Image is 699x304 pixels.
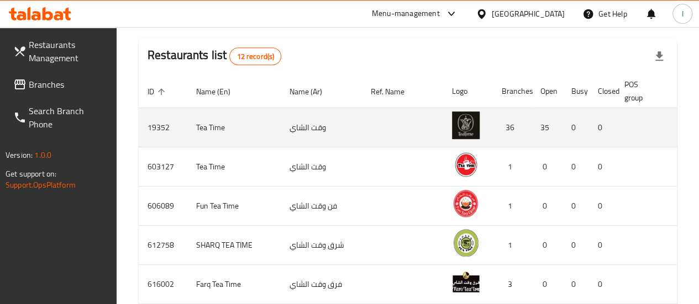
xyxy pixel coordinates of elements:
[4,98,117,137] a: Search Branch Phone
[29,38,108,65] span: Restaurants Management
[6,148,33,162] span: Version:
[493,265,532,304] td: 3
[589,108,616,147] td: 0
[563,147,589,186] td: 0
[4,31,117,71] a: Restaurants Management
[532,147,563,186] td: 0
[532,74,563,108] th: Open
[187,147,281,186] td: Tea Time
[646,43,672,70] div: Export file
[452,190,480,217] img: Fun Tea Time
[281,226,362,265] td: شرق وقت الشاي
[371,85,419,98] span: Ref. Name
[493,147,532,186] td: 1
[563,226,589,265] td: 0
[29,104,108,131] span: Search Branch Phone
[443,74,493,108] th: Logo
[187,186,281,226] td: Fun Tea Time
[196,85,245,98] span: Name (En)
[493,74,532,108] th: Branches
[281,265,362,304] td: فرق وقت الشاي
[6,178,76,192] a: Support.OpsPlatform
[6,167,56,181] span: Get support on:
[452,268,480,296] img: Farq Tea Time
[148,47,281,65] h2: Restaurants list
[281,108,362,147] td: وقت الشاي
[230,51,281,62] span: 12 record(s)
[589,265,616,304] td: 0
[34,148,51,162] span: 1.0.0
[139,226,187,265] td: 612758
[290,85,337,98] span: Name (Ar)
[452,229,480,257] img: SHARQ TEA TIME
[493,108,532,147] td: 36
[187,108,281,147] td: Tea Time
[532,265,563,304] td: 0
[589,74,616,108] th: Closed
[493,186,532,226] td: 1
[187,265,281,304] td: Farq Tea Time
[589,226,616,265] td: 0
[563,186,589,226] td: 0
[29,78,108,91] span: Branches
[563,265,589,304] td: 0
[532,226,563,265] td: 0
[139,108,187,147] td: 19352
[281,186,362,226] td: فن وقت الشاي
[452,151,480,178] img: Tea Time
[532,186,563,226] td: 0
[4,71,117,98] a: Branches
[187,226,281,265] td: SHARQ TEA TIME
[492,8,565,20] div: [GEOGRAPHIC_DATA]
[624,78,657,104] span: POS group
[148,85,169,98] span: ID
[589,186,616,226] td: 0
[589,147,616,186] td: 0
[452,111,480,139] img: Tea Time
[493,226,532,265] td: 1
[139,147,187,186] td: 603127
[563,74,589,108] th: Busy
[139,186,187,226] td: 606089
[563,108,589,147] td: 0
[681,8,683,20] span: I
[139,265,187,304] td: 616002
[532,108,563,147] td: 35
[372,7,440,20] div: Menu-management
[281,147,362,186] td: وقت الشاي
